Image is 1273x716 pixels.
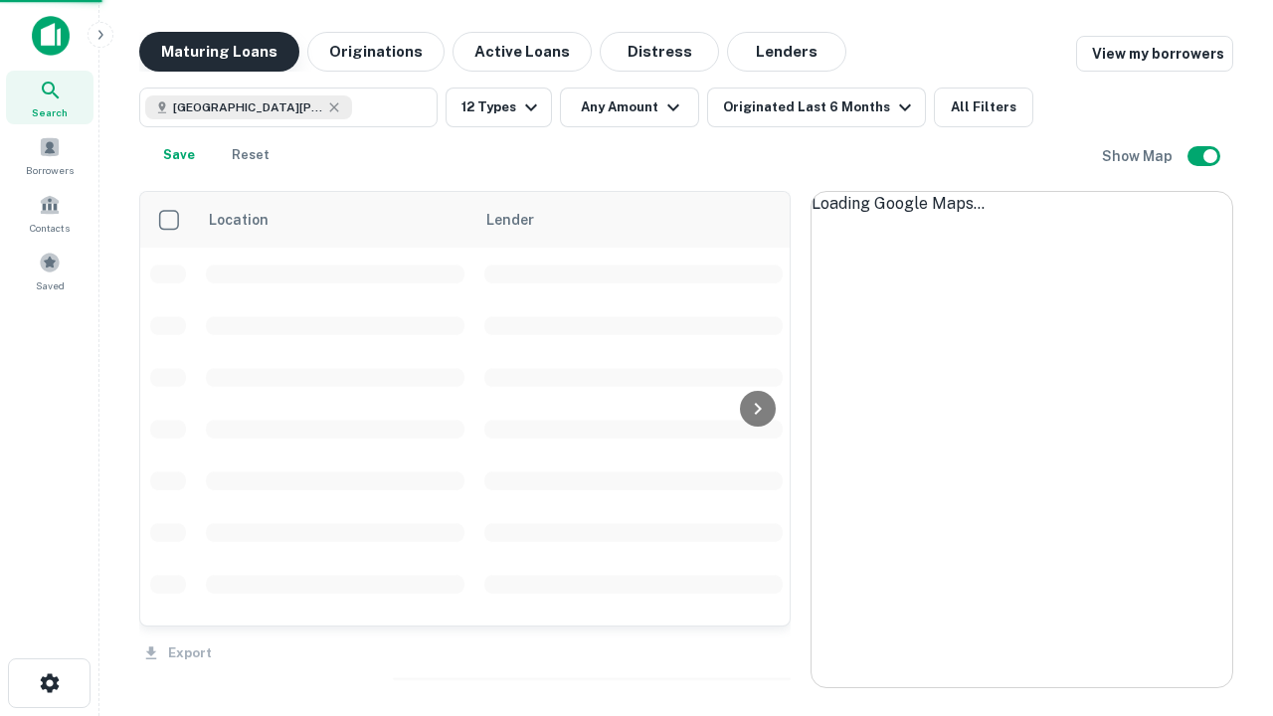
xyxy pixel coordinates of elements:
[723,95,917,119] div: Originated Last 6 Months
[1076,36,1233,72] a: View my borrowers
[474,192,793,248] th: Lender
[219,135,282,175] button: Reset
[30,220,70,236] span: Contacts
[147,135,211,175] button: Save your search to get updates of matches that match your search criteria.
[196,192,474,248] th: Location
[208,208,294,232] span: Location
[727,32,846,72] button: Lenders
[6,186,93,240] a: Contacts
[446,88,552,127] button: 12 Types
[6,128,93,182] a: Borrowers
[707,88,926,127] button: Originated Last 6 Months
[32,104,68,120] span: Search
[307,32,445,72] button: Originations
[560,88,699,127] button: Any Amount
[6,244,93,297] a: Saved
[173,98,322,116] span: [GEOGRAPHIC_DATA][PERSON_NAME], [GEOGRAPHIC_DATA], [GEOGRAPHIC_DATA]
[139,32,299,72] button: Maturing Loans
[486,208,534,232] span: Lender
[600,32,719,72] button: Distress
[453,32,592,72] button: Active Loans
[6,71,93,124] a: Search
[36,277,65,293] span: Saved
[934,88,1033,127] button: All Filters
[1174,493,1273,589] iframe: Chat Widget
[812,192,1232,216] div: Loading Google Maps...
[26,162,74,178] span: Borrowers
[1102,145,1176,167] h6: Show Map
[32,16,70,56] img: capitalize-icon.png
